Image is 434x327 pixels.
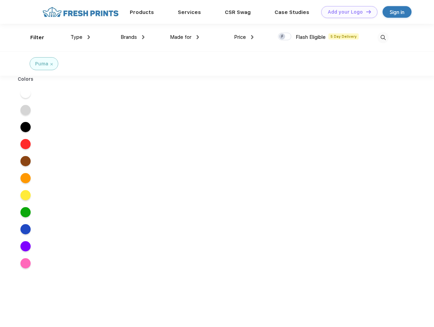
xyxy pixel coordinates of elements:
[50,63,53,65] img: filter_cancel.svg
[41,6,121,18] img: fo%20logo%202.webp
[35,60,48,67] div: Puma
[197,35,199,39] img: dropdown.png
[377,32,389,43] img: desktop_search.svg
[328,33,359,40] span: 5 Day Delivery
[88,35,90,39] img: dropdown.png
[178,9,201,15] a: Services
[71,34,82,40] span: Type
[30,34,44,42] div: Filter
[296,34,326,40] span: Flash Eligible
[142,35,144,39] img: dropdown.png
[13,76,39,83] div: Colors
[130,9,154,15] a: Products
[383,6,412,18] a: Sign in
[390,8,404,16] div: Sign in
[170,34,191,40] span: Made for
[251,35,253,39] img: dropdown.png
[366,10,371,14] img: DT
[234,34,246,40] span: Price
[328,9,363,15] div: Add your Logo
[225,9,251,15] a: CSR Swag
[121,34,137,40] span: Brands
